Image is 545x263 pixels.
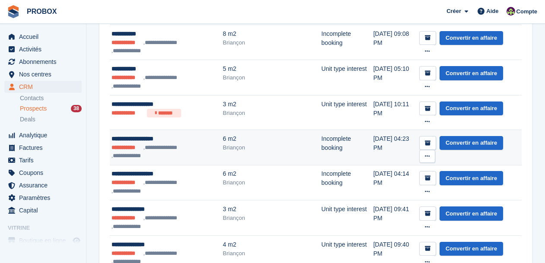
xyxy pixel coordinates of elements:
span: Deals [20,115,35,124]
a: Deals [20,115,82,124]
a: Contacts [20,94,82,102]
td: Unit type interest [322,200,373,236]
td: Incomplete booking [322,130,373,165]
span: Prospects [20,105,47,113]
div: Briançon [223,143,322,152]
span: Activités [19,43,71,55]
span: Coupons [19,167,71,179]
div: 38 [71,105,82,112]
td: [DATE] 04:14 PM [373,165,419,200]
a: menu [4,192,82,204]
span: Analytique [19,129,71,141]
span: CRM [19,81,71,93]
a: menu [4,56,82,68]
td: [DATE] 05:10 PM [373,60,419,95]
span: Aide [486,7,498,16]
a: Convertir en affaire [440,101,503,116]
span: Assurance [19,179,71,191]
td: [DATE] 09:08 PM [373,25,419,60]
td: [DATE] 10:11 PM [373,95,419,130]
a: Convertir en affaire [440,66,503,80]
span: Paramètres [19,192,71,204]
td: [DATE] 09:41 PM [373,200,419,236]
div: Briançon [223,38,322,47]
a: Boutique d'aperçu [71,235,82,246]
a: Convertir en affaire [440,171,503,185]
a: menu [4,234,82,247]
img: stora-icon-8386f47178a22dfd0bd8f6a31ec36ba5ce8667c1dd55bd0f319d3a0aa187defe.svg [7,5,20,18]
td: Unit type interest [322,60,373,95]
a: menu [4,142,82,154]
a: PROBOX [23,4,60,19]
div: Briançon [223,214,322,222]
td: Incomplete booking [322,165,373,200]
span: Créer [446,7,461,16]
a: Convertir en affaire [440,31,503,45]
a: menu [4,154,82,166]
span: Nos centres [19,68,71,80]
div: Briançon [223,109,322,117]
div: 5 m2 [223,64,322,73]
a: menu [4,31,82,43]
a: menu [4,43,82,55]
div: 3 m2 [223,205,322,214]
div: Briançon [223,249,322,258]
div: 3 m2 [223,100,322,109]
div: 8 m2 [223,29,322,38]
td: Incomplete booking [322,25,373,60]
span: Abonnements [19,56,71,68]
a: menu [4,81,82,93]
div: 6 m2 [223,134,322,143]
div: Briançon [223,178,322,187]
a: menu [4,204,82,216]
a: Prospects 38 [20,104,82,113]
a: Convertir en affaire [440,206,503,221]
span: Tarifs [19,154,71,166]
td: [DATE] 04:23 PM [373,130,419,165]
span: Compte [516,7,537,16]
a: Convertir en affaire [440,242,503,256]
span: Capital [19,204,71,216]
a: menu [4,179,82,191]
div: 4 m2 [223,240,322,249]
span: Boutique en ligne [19,234,71,247]
div: 6 m2 [223,169,322,178]
a: menu [4,68,82,80]
a: Convertir en affaire [440,136,503,150]
a: menu [4,129,82,141]
img: Jackson Collins [507,7,515,16]
td: Unit type interest [322,95,373,130]
div: Briançon [223,73,322,82]
span: Factures [19,142,71,154]
a: menu [4,167,82,179]
span: Accueil [19,31,71,43]
span: Vitrine [8,224,86,232]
